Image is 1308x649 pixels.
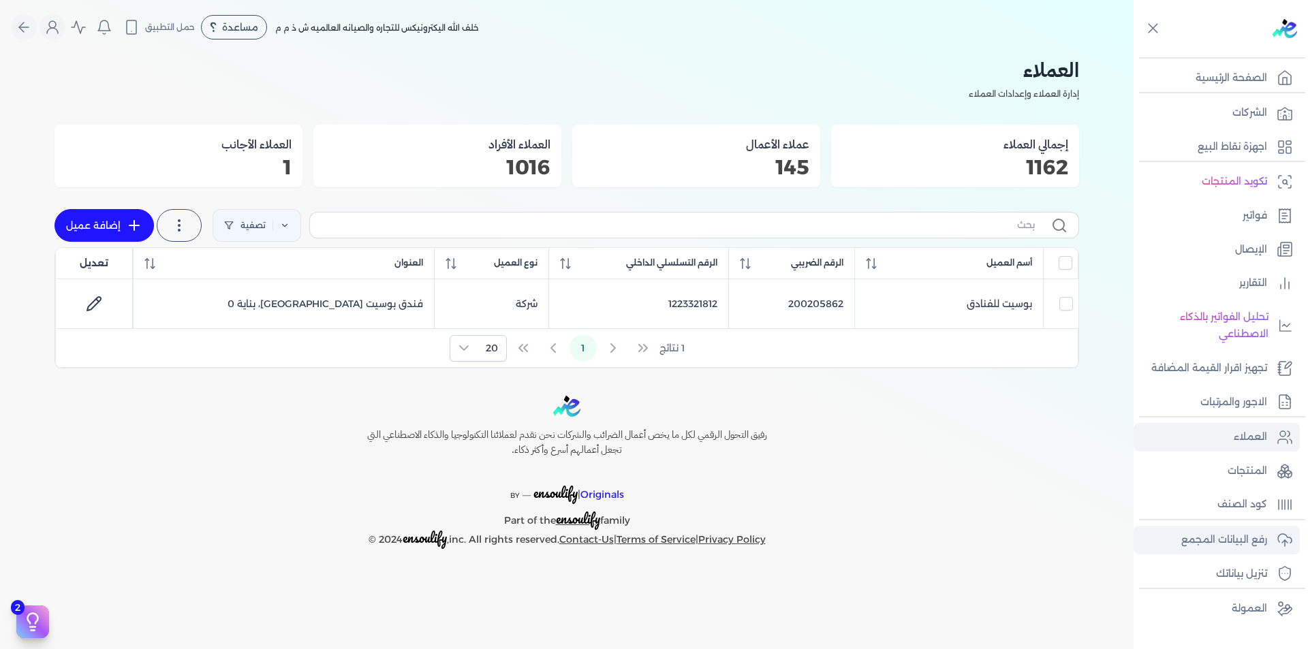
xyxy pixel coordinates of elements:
[65,136,292,153] h3: العملاء الأجانب
[275,22,479,33] span: خلف الله اليكترونيكس للتجاره والصيانه العالميه ش ذ م م
[533,482,578,503] span: ensoulify
[1134,423,1300,452] a: العملاء
[842,136,1068,153] h3: إجمالي العملاء
[80,256,108,270] span: تعديل
[516,298,538,310] span: شركة
[559,533,614,545] a: Contact-Us
[324,136,550,153] h3: العملاء الأفراد
[394,257,423,269] span: العنوان
[626,257,717,269] span: الرقم التسلسلي الداخلي
[583,136,809,153] h3: عملاء الأعمال
[120,16,198,39] button: حمل التطبيق
[1198,138,1267,156] p: اجهزة نقاط البيع
[1134,202,1300,230] a: فواتير
[338,529,796,549] p: © 2024 ,inc. All rights reserved. | |
[54,85,1079,103] p: إدارة العملاء وإعدادات العملاء
[338,468,796,505] p: |
[1200,394,1267,411] p: الاجور والمرتبات
[494,257,538,269] span: نوع العميل
[1151,360,1267,377] p: تجهيز اقرار القيمة المضافة
[1232,104,1267,122] p: الشركات
[583,159,809,176] p: 145
[1181,531,1267,549] p: رفع البيانات المجمع
[1217,496,1267,513] p: كود الصنف
[54,209,154,242] a: إضافة عميل
[580,488,624,501] span: Originals
[324,159,550,176] p: 1016
[65,159,292,176] p: 1
[1228,462,1267,480] p: المنتجات
[553,396,580,417] img: logo
[478,336,506,361] span: Rows per page
[1134,133,1300,161] a: اجهزة نقاط البيع
[1232,600,1267,618] p: العمولة
[728,279,854,329] td: 200205862
[228,298,423,310] span: فندق بوسيت [GEOGRAPHIC_DATA]، بناية 0
[1239,274,1267,292] p: التقارير
[1134,595,1300,623] a: العمولة
[659,341,685,355] span: 1 نتائج
[523,488,531,496] sup: __
[1134,168,1300,196] a: تكويد المنتجات
[222,22,258,32] span: مساعدة
[986,257,1032,269] span: أسم العميل
[1134,560,1300,588] a: تنزيل بياناتك
[1234,428,1267,446] p: العملاء
[556,508,600,529] span: ensoulify
[1134,269,1300,298] a: التقارير
[1202,173,1267,191] p: تكويد المنتجات
[338,428,796,457] h6: رفيق التحول الرقمي لكل ما يخص أعمال الضرائب والشركات نحن نقدم لعملائنا التكنولوجيا والذكاء الاصطن...
[16,605,49,638] button: 2
[842,159,1068,176] p: 1162
[1134,64,1300,93] a: الصفحة الرئيسية
[321,218,1035,232] input: بحث
[1140,308,1268,343] p: تحليل الفواتير بالذكاء الاصطناعي
[403,527,447,548] span: ensoulify
[1134,388,1300,417] a: الاجور والمرتبات
[1134,303,1300,349] a: تحليل الفواتير بالذكاء الاصطناعي
[617,533,696,545] a: Terms of Service
[1273,19,1297,38] img: logo
[213,209,301,242] a: تصفية
[510,491,520,500] span: BY
[145,21,195,33] span: حمل التطبيق
[338,505,796,530] p: Part of the family
[54,54,1079,85] h2: العملاء
[1134,354,1300,383] a: تجهيز اقرار القيمة المضافة
[1134,457,1300,486] a: المنتجات
[1134,526,1300,554] a: رفع البيانات المجمع
[1235,241,1267,259] p: الإيصال
[698,533,766,545] a: Privacy Policy
[1243,207,1267,225] p: فواتير
[1134,236,1300,264] a: الإيصال
[1196,69,1267,87] p: الصفحة الرئيسية
[791,257,843,269] span: الرقم الضريبي
[556,514,600,526] a: ensoulify
[1134,490,1300,519] a: كود الصنف
[855,279,1044,329] td: بوسيت للفنادق
[1216,565,1267,583] p: تنزيل بياناتك
[201,15,267,39] div: مساعدة
[570,334,597,362] button: Page 1
[1134,99,1300,127] a: الشركات
[11,600,25,615] span: 2
[548,279,728,329] td: 1223321812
